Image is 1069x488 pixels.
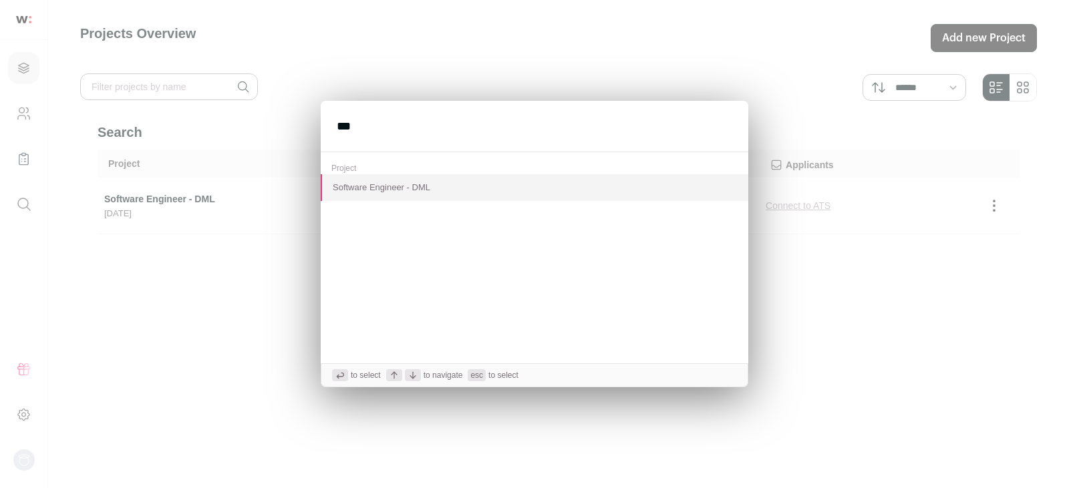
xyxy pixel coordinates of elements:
button: Software Engineer - DML [321,174,748,201]
span: to navigate [386,369,463,381]
div: Project [321,158,748,174]
span: esc [468,369,486,381]
span: to select [468,369,518,381]
span: to select [332,369,381,381]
